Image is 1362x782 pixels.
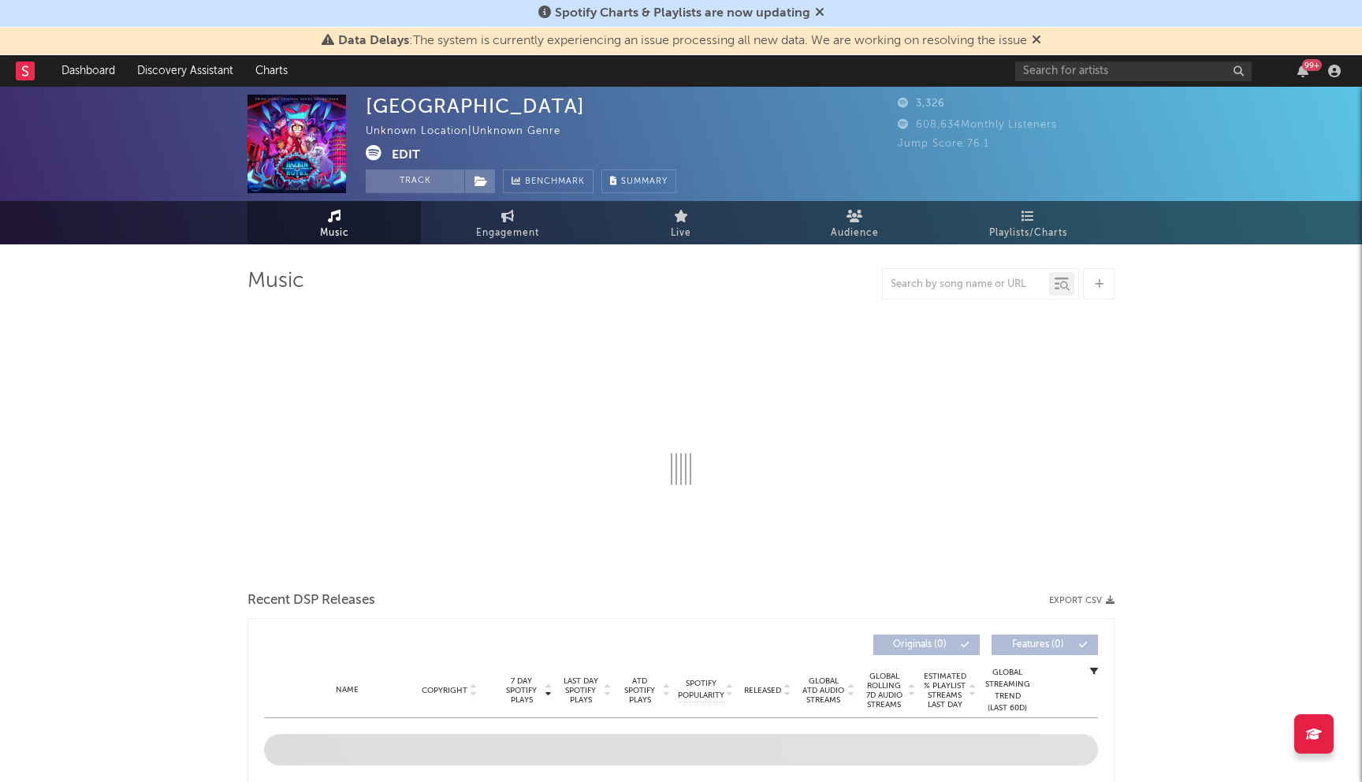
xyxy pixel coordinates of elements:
span: Benchmark [525,173,585,192]
span: Last Day Spotify Plays [560,676,601,705]
span: Features ( 0 ) [1002,640,1074,650]
span: Summary [621,177,668,186]
span: Recent DSP Releases [247,591,375,610]
span: Playlists/Charts [989,224,1067,243]
a: Playlists/Charts [941,201,1115,244]
span: 7 Day Spotify Plays [501,676,542,705]
span: 608,634 Monthly Listeners [898,120,1057,130]
button: 99+ [1297,65,1308,77]
span: Estimated % Playlist Streams Last Day [923,672,966,709]
span: : The system is currently experiencing an issue processing all new data. We are working on resolv... [338,35,1027,47]
button: Export CSV [1049,596,1115,605]
a: Engagement [421,201,594,244]
span: Originals ( 0 ) [884,640,956,650]
span: Dismiss [1032,35,1041,47]
a: Audience [768,201,941,244]
button: Originals(0) [873,635,980,655]
span: Live [671,224,691,243]
div: Name [296,684,399,696]
div: [GEOGRAPHIC_DATA] [366,95,585,117]
span: Global ATD Audio Streams [802,676,845,705]
span: Dismiss [815,7,824,20]
span: Engagement [476,224,539,243]
span: Music [320,224,349,243]
div: Unknown Location | Unknown Genre [366,122,579,141]
a: Music [247,201,421,244]
span: Global Rolling 7D Audio Streams [862,672,906,709]
a: Dashboard [50,55,126,87]
span: 3,326 [898,99,945,109]
a: Live [594,201,768,244]
span: Data Delays [338,35,409,47]
span: Spotify Popularity [678,678,724,702]
span: ATD Spotify Plays [619,676,661,705]
button: Track [366,169,464,193]
a: Discovery Assistant [126,55,244,87]
button: Summary [601,169,676,193]
span: Spotify Charts & Playlists are now updating [555,7,810,20]
span: Jump Score: 76.1 [898,139,989,149]
div: Global Streaming Trend (Last 60D) [984,667,1031,714]
input: Search for artists [1015,61,1252,81]
a: Benchmark [503,169,594,193]
input: Search by song name or URL [883,278,1049,291]
button: Features(0) [992,635,1098,655]
button: Edit [392,145,420,165]
a: Charts [244,55,299,87]
span: Copyright [422,686,467,695]
span: Released [744,686,781,695]
div: 99 + [1302,59,1322,71]
span: Audience [831,224,879,243]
